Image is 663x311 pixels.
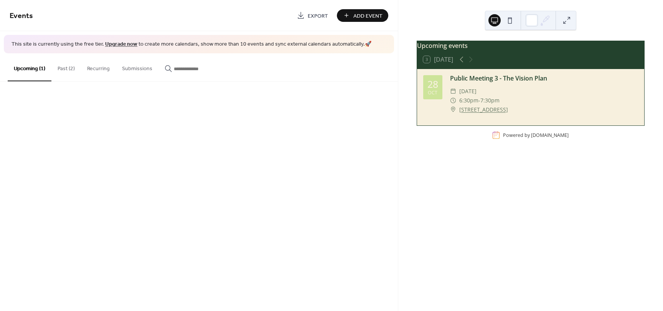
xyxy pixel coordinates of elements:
div: ​ [450,87,456,96]
a: Upgrade now [105,39,137,49]
button: Recurring [81,53,116,81]
div: Upcoming events [417,41,644,50]
span: Export [308,12,328,20]
button: Submissions [116,53,158,81]
div: ​ [450,96,456,105]
div: Oct [428,91,437,95]
button: Upcoming (1) [8,53,51,81]
a: Export [291,9,334,22]
span: Events [10,8,33,23]
span: Add Event [353,12,383,20]
div: Public Meeting 3 - The Vision Plan [450,74,638,83]
span: 6:30pm [459,96,478,105]
div: 28 [427,79,438,89]
span: [DATE] [459,87,477,96]
div: Powered by [503,132,569,138]
a: [DOMAIN_NAME] [531,132,569,138]
div: ​ [450,105,456,114]
span: 7:30pm [480,96,500,105]
span: This site is currently using the free tier. to create more calendars, show more than 10 events an... [12,41,371,48]
button: Add Event [337,9,388,22]
span: - [478,96,480,105]
button: Past (2) [51,53,81,81]
a: [STREET_ADDRESS] [459,105,508,114]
